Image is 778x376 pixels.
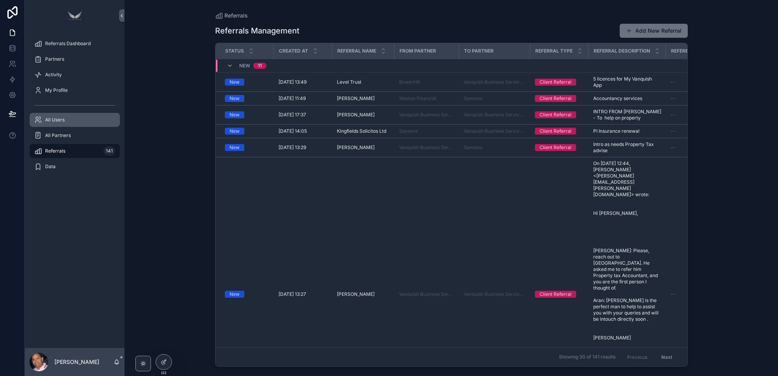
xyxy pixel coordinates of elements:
span: Level Trust [337,79,361,85]
a: Client Referral [535,128,584,135]
div: New [230,128,240,135]
a: Vanquish Business Services Ltd [399,291,454,297]
span: Activity [45,72,62,78]
a: Vanquish Business Services Ltd [399,144,454,151]
span: Referral Name [337,48,376,54]
a: Referrals Dashboard [30,37,120,51]
span: [PERSON_NAME] [337,112,375,118]
a: Sansons [464,144,482,151]
a: Accountancy services [593,95,661,102]
a: My Profile [30,83,120,97]
a: Client Referral [535,95,584,102]
div: Client Referral [540,128,571,135]
span: [DATE] 13:27 [279,291,306,297]
a: INTRO FROM [PERSON_NAME] - To help on property [593,109,661,121]
div: scrollable content [25,31,124,184]
div: Client Referral [540,79,571,86]
a: New [225,111,269,118]
a: All Partners [30,128,120,142]
span: To Partner [464,48,494,54]
span: All Partners [45,132,71,139]
a: Sansons [399,128,454,134]
span: From Partner [400,48,436,54]
a: Vanquish Business Services Ltd [464,79,526,85]
span: Referee Notes [671,48,708,54]
a: New [225,291,269,298]
a: Weston Financial [399,95,454,102]
a: -- [671,79,726,85]
div: Client Referral [540,111,571,118]
span: Partners [45,56,64,62]
span: [DATE] 13:29 [279,144,306,151]
div: 141 [103,146,115,156]
span: [DATE] 17:37 [279,112,306,118]
span: Referrals [224,12,248,19]
span: Kingfields Solicitos Ltd [337,128,386,134]
span: Status [225,48,244,54]
a: Vanquish Business Services Ltd [464,291,526,297]
a: [DATE] 13:49 [279,79,328,85]
a: Vanquish Business Services Ltd [399,112,454,118]
button: Add New Referral [620,24,688,38]
div: New [230,79,240,86]
a: 5 licences for My Vanquish App [593,76,661,88]
span: Referrals [45,148,65,154]
span: Sansons [464,95,482,102]
span: -- [671,144,675,151]
a: Kingfields Solicitos Ltd [337,128,390,134]
a: Vanquish Business Services Ltd [464,128,526,134]
div: Client Referral [540,95,571,102]
a: Sansons [464,95,526,102]
a: [DATE] 13:29 [279,144,328,151]
img: App logo [65,9,84,22]
a: Client Referral [535,79,584,86]
a: [DATE] 17:37 [279,112,328,118]
span: Accountancy services [593,95,642,102]
span: New [239,63,250,69]
span: PI Insurance renewal [593,128,640,134]
a: Vanquish Business Services Ltd [464,112,526,118]
span: -- [671,79,675,85]
span: [DATE] 14:05 [279,128,307,134]
div: New [230,144,240,151]
a: [PERSON_NAME] [337,291,390,297]
a: [PERSON_NAME] [337,95,390,102]
span: -- [671,291,675,297]
span: [PERSON_NAME] [337,95,375,102]
a: Sansons [399,128,418,134]
a: PI Insurance renewal [593,128,661,134]
a: New [225,144,269,151]
a: Intro as needs Property Tax advise [593,141,661,154]
div: New [230,111,240,118]
span: My Profile [45,87,68,93]
span: [DATE] 11:49 [279,95,306,102]
a: Client Referral [535,291,584,298]
span: Created at [279,48,308,54]
a: Level Trust [337,79,390,85]
a: Weston Financial [399,95,436,102]
span: Showing 30 of 141 results [559,354,615,360]
a: Referrals141 [30,144,120,158]
a: Partners [30,52,120,66]
a: Sansons [464,144,526,151]
a: [DATE] 13:27 [279,291,328,297]
a: New [225,95,269,102]
p: [PERSON_NAME] [54,358,99,366]
a: -- [671,144,726,151]
a: Data [30,160,120,174]
span: [PERSON_NAME] [337,144,375,151]
div: Client Referral [540,291,571,298]
a: BowerHR [399,79,420,85]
